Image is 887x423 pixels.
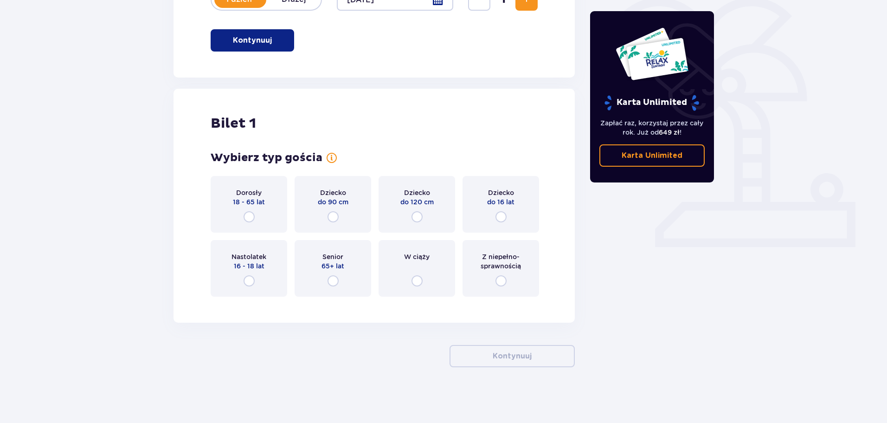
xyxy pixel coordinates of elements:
[404,252,430,261] span: W ciąży
[615,27,689,81] img: Dwie karty całoroczne do Suntago z napisem 'UNLIMITED RELAX', na białym tle z tropikalnymi liśćmi...
[599,144,705,167] a: Karta Unlimited
[604,95,700,111] p: Karta Unlimited
[234,261,264,271] span: 16 - 18 lat
[321,261,344,271] span: 65+ lat
[322,252,343,261] span: Senior
[471,252,531,271] span: Z niepełno­sprawnością
[211,115,256,132] h2: Bilet 1
[231,252,266,261] span: Nastolatek
[233,35,272,46] p: Kontynuuj
[236,188,262,197] span: Dorosły
[488,188,514,197] span: Dziecko
[318,197,348,207] span: do 90 cm
[211,151,322,165] h3: Wybierz typ gościa
[400,197,434,207] span: do 120 cm
[233,197,265,207] span: 18 - 65 lat
[320,188,346,197] span: Dziecko
[450,345,575,367] button: Kontynuuj
[493,351,532,361] p: Kontynuuj
[211,29,294,52] button: Kontynuuj
[622,150,682,161] p: Karta Unlimited
[659,129,680,136] span: 649 zł
[599,118,705,137] p: Zapłać raz, korzystaj przez cały rok. Już od !
[487,197,514,207] span: do 16 lat
[404,188,430,197] span: Dziecko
